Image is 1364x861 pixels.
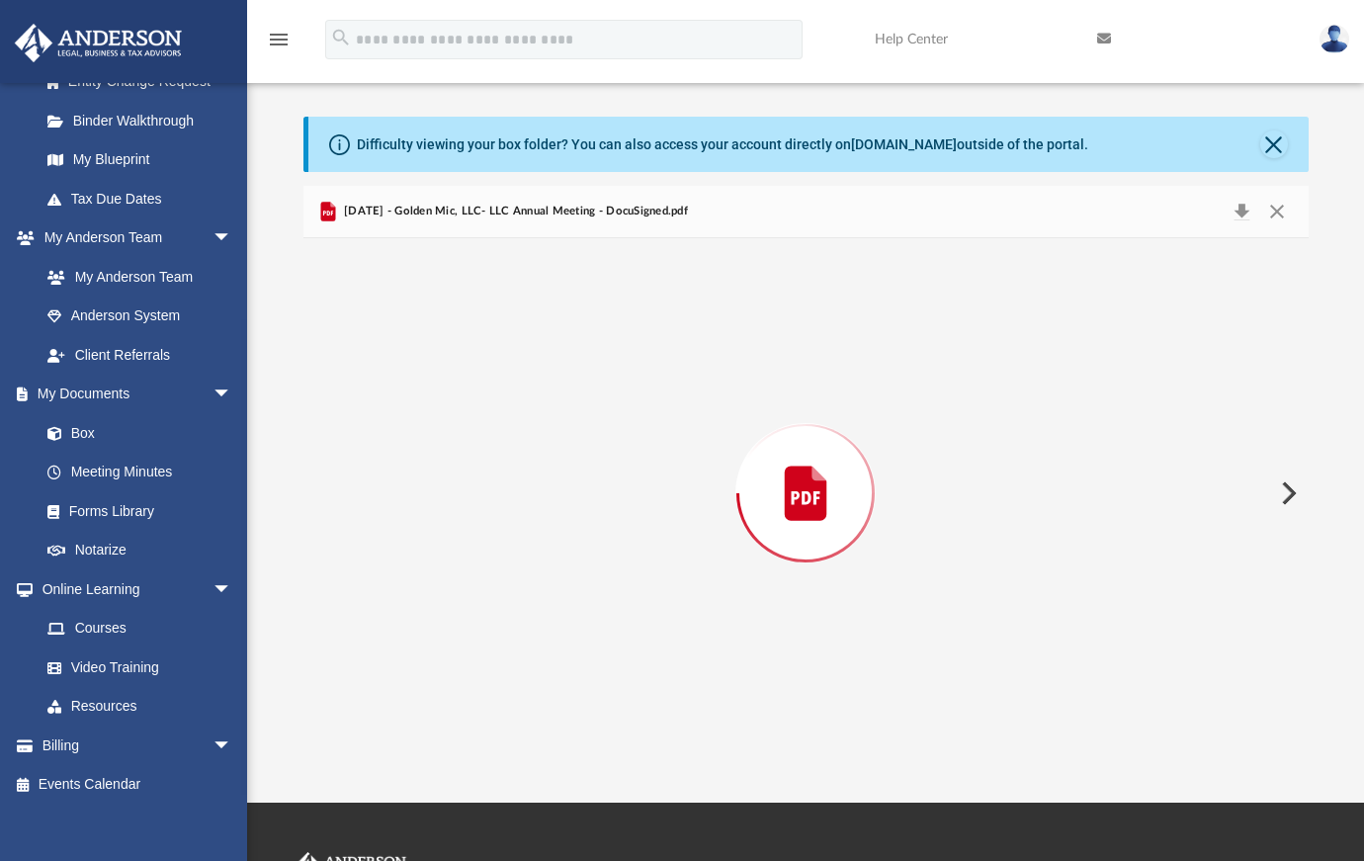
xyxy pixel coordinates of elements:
[340,203,688,220] span: [DATE] - Golden Mic, LLC- LLC Annual Meeting - DocuSigned.pdf
[28,687,252,727] a: Resources
[213,569,252,610] span: arrow_drop_down
[28,647,242,687] a: Video Training
[851,136,957,152] a: [DOMAIN_NAME]
[28,413,242,453] a: Box
[330,27,352,48] i: search
[28,101,262,140] a: Binder Walkthrough
[28,297,252,336] a: Anderson System
[28,491,242,531] a: Forms Library
[14,765,262,805] a: Events Calendar
[28,140,252,180] a: My Blueprint
[9,24,188,62] img: Anderson Advisors Platinum Portal
[213,375,252,415] span: arrow_drop_down
[28,257,242,297] a: My Anderson Team
[303,186,1309,748] div: Preview
[267,38,291,51] a: menu
[28,335,252,375] a: Client Referrals
[28,453,252,492] a: Meeting Minutes
[28,609,252,648] a: Courses
[28,531,252,570] a: Notarize
[1225,198,1260,225] button: Download
[357,134,1088,155] div: Difficulty viewing your box folder? You can also access your account directly on outside of the p...
[267,28,291,51] i: menu
[14,218,252,258] a: My Anderson Teamarrow_drop_down
[1260,130,1288,158] button: Close
[28,179,262,218] a: Tax Due Dates
[1320,25,1349,53] img: User Pic
[14,726,262,765] a: Billingarrow_drop_down
[14,375,252,414] a: My Documentsarrow_drop_down
[14,569,252,609] a: Online Learningarrow_drop_down
[213,218,252,259] span: arrow_drop_down
[213,726,252,766] span: arrow_drop_down
[1259,198,1295,225] button: Close
[1265,466,1309,521] button: Next File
